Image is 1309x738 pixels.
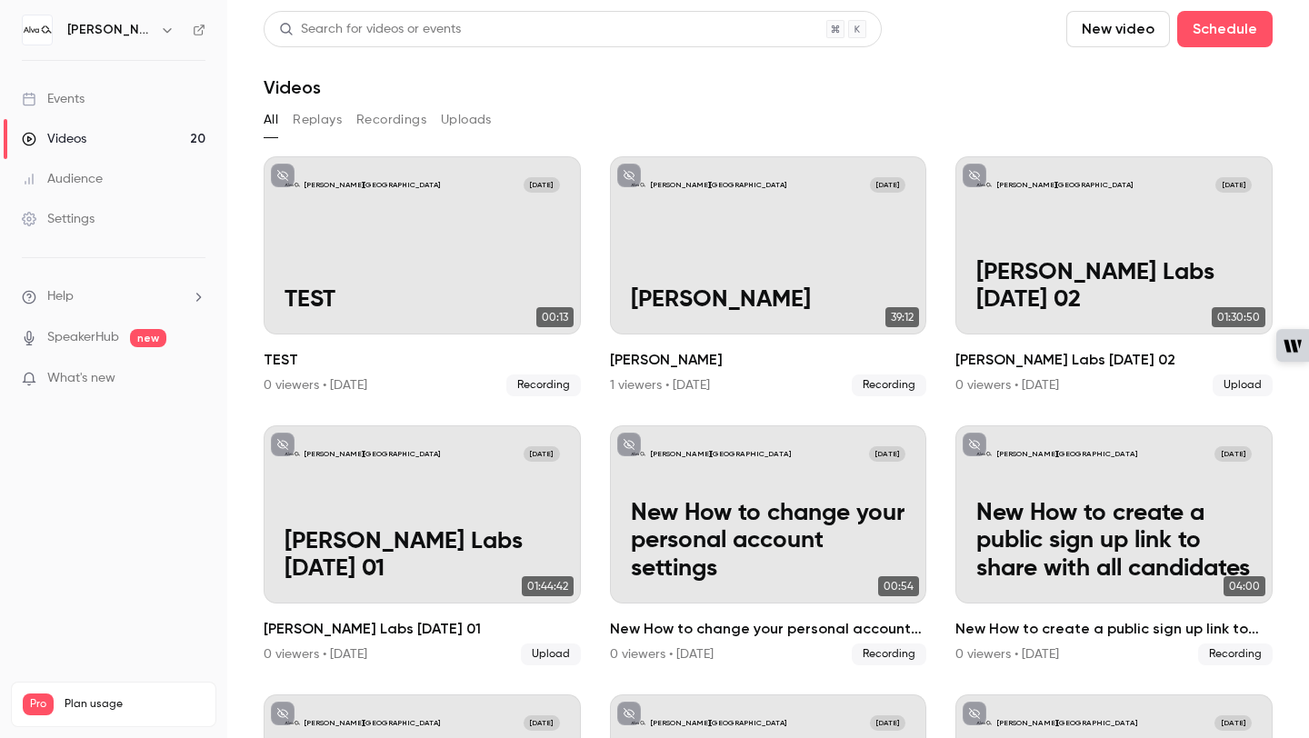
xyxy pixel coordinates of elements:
[22,287,205,306] li: help-dropdown-opener
[130,329,166,347] span: new
[65,697,205,712] span: Plan usage
[264,11,1273,727] section: Videos
[264,156,581,396] li: TEST
[852,374,926,396] span: Recording
[610,156,927,396] li: Martin ABM
[264,618,581,640] h2: [PERSON_NAME] Labs [DATE] 01
[997,449,1137,460] p: [PERSON_NAME][GEOGRAPHIC_DATA]
[264,425,581,665] a: Alva Labs 24.04.25 01[PERSON_NAME][GEOGRAPHIC_DATA][DATE][PERSON_NAME] Labs [DATE] 0101:44:42[PER...
[67,21,153,39] h6: [PERSON_NAME][GEOGRAPHIC_DATA]
[271,164,295,187] button: unpublished
[610,645,714,663] div: 0 viewers • [DATE]
[955,425,1273,665] a: New How to create a public sign up link to share with all candidates[PERSON_NAME][GEOGRAPHIC_DATA...
[1198,643,1273,665] span: Recording
[264,105,278,135] button: All
[976,259,1252,314] p: [PERSON_NAME] Labs [DATE] 02
[271,702,295,725] button: unpublished
[279,20,461,39] div: Search for videos or events
[22,210,95,228] div: Settings
[955,349,1273,371] h2: [PERSON_NAME] Labs [DATE] 02
[264,376,367,394] div: 0 viewers • [DATE]
[271,433,295,456] button: unpublished
[293,105,342,135] button: Replays
[955,618,1273,640] h2: New How to create a public sign up link to share with all candidates
[955,156,1273,396] li: Alva Labs 24.04.25 02
[955,645,1059,663] div: 0 viewers • [DATE]
[305,718,440,728] p: [PERSON_NAME][GEOGRAPHIC_DATA]
[997,180,1133,190] p: [PERSON_NAME][GEOGRAPHIC_DATA]
[22,90,85,108] div: Events
[1215,177,1252,193] span: [DATE]
[524,715,560,731] span: [DATE]
[997,718,1137,729] p: [PERSON_NAME][GEOGRAPHIC_DATA]
[878,576,919,596] span: 00:54
[631,500,906,583] p: New How to change your personal account settings
[522,576,574,596] span: 01:44:42
[285,528,560,583] p: [PERSON_NAME] Labs [DATE] 01
[955,156,1273,396] a: Alva Labs 24.04.25 02[PERSON_NAME][GEOGRAPHIC_DATA][DATE][PERSON_NAME] Labs [DATE] 0201:30:50[PER...
[651,180,786,190] p: [PERSON_NAME][GEOGRAPHIC_DATA]
[610,425,927,665] li: New How to change your personal account settings
[264,156,581,396] a: TEST[PERSON_NAME][GEOGRAPHIC_DATA][DATE]TEST00:13TEST0 viewers • [DATE]Recording
[264,645,367,663] div: 0 viewers • [DATE]
[47,369,115,388] span: What's new
[22,170,103,188] div: Audience
[976,500,1252,583] p: New How to create a public sign up link to share with all candidates
[264,349,581,371] h2: TEST
[441,105,492,135] button: Uploads
[870,177,906,193] span: [DATE]
[617,164,641,187] button: unpublished
[356,105,426,135] button: Recordings
[47,328,119,347] a: SpeakerHub
[506,374,581,396] span: Recording
[1214,715,1252,731] span: [DATE]
[1224,576,1265,596] span: 04:00
[617,433,641,456] button: unpublished
[305,449,440,459] p: [PERSON_NAME][GEOGRAPHIC_DATA]
[885,307,919,327] span: 39:12
[1177,11,1273,47] button: Schedule
[852,643,926,665] span: Recording
[521,643,581,665] span: Upload
[963,433,986,456] button: unpublished
[869,446,906,462] span: [DATE]
[651,718,786,728] p: [PERSON_NAME][GEOGRAPHIC_DATA]
[285,286,560,314] p: TEST
[955,376,1059,394] div: 0 viewers • [DATE]
[963,164,986,187] button: unpublished
[23,15,52,45] img: Alva Academy
[22,130,86,148] div: Videos
[1066,11,1170,47] button: New video
[1214,446,1252,462] span: [DATE]
[1212,307,1265,327] span: 01:30:50
[610,618,927,640] h2: New How to change your personal account settings
[870,715,906,731] span: [DATE]
[610,349,927,371] h2: [PERSON_NAME]
[23,693,54,715] span: Pro
[47,287,74,306] span: Help
[536,307,574,327] span: 00:13
[631,286,906,314] p: [PERSON_NAME]
[617,702,641,725] button: unpublished
[610,376,710,394] div: 1 viewers • [DATE]
[184,371,205,387] iframe: Noticeable Trigger
[610,425,927,665] a: New How to change your personal account settings[PERSON_NAME][GEOGRAPHIC_DATA][DATE]New How to ch...
[524,177,560,193] span: [DATE]
[524,446,560,462] span: [DATE]
[1213,374,1273,396] span: Upload
[610,156,927,396] a: Martin ABM[PERSON_NAME][GEOGRAPHIC_DATA][DATE][PERSON_NAME]39:12[PERSON_NAME]1 viewers • [DATE]Re...
[963,702,986,725] button: unpublished
[264,76,321,98] h1: Videos
[651,449,791,460] p: [PERSON_NAME][GEOGRAPHIC_DATA]
[264,425,581,665] li: Alva Labs 24.04.25 01
[305,180,440,190] p: [PERSON_NAME][GEOGRAPHIC_DATA]
[955,425,1273,665] li: New How to create a public sign up link to share with all candidates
